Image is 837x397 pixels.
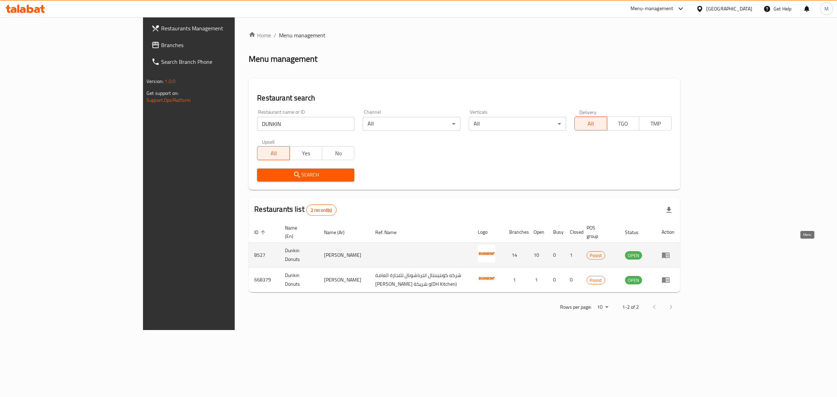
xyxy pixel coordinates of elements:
[262,139,275,144] label: Upsell
[249,222,680,292] table: enhanced table
[472,222,504,243] th: Logo
[257,168,354,181] button: Search
[564,222,581,243] th: Closed
[254,204,336,216] h2: Restaurants list
[625,252,642,260] span: OPEN
[548,268,564,292] td: 0
[610,119,637,129] span: TGO
[642,119,669,129] span: TMP
[146,53,283,70] a: Search Branch Phone
[528,243,548,268] td: 10
[548,243,564,268] td: 0
[587,224,611,240] span: POS group
[574,117,607,130] button: All
[161,24,277,32] span: Restaurants Management
[161,41,277,49] span: Branches
[594,302,611,313] div: Rows per page:
[279,268,318,292] td: Dunkin Donuts
[293,148,319,158] span: Yes
[639,117,672,130] button: TMP
[631,5,673,13] div: Menu-management
[146,89,179,98] span: Get support on:
[279,31,325,39] span: Menu management
[146,77,164,86] span: Version:
[370,268,472,292] td: شركه كونتيننتال انترناشونال للتجارة العامة [PERSON_NAME] و شريكة(DH Kitchen)
[656,222,680,243] th: Action
[318,243,370,268] td: [PERSON_NAME]
[257,117,354,131] input: Search for restaurant name or ID..
[249,31,680,39] nav: breadcrumb
[469,117,566,131] div: All
[478,270,495,287] img: Dunkin Donuts
[146,37,283,53] a: Branches
[528,268,548,292] td: 1
[548,222,564,243] th: Busy
[662,276,674,284] div: Menu
[257,146,290,160] button: All
[289,146,322,160] button: Yes
[607,117,640,130] button: TGO
[478,245,495,262] img: Dunkin Donuts
[260,148,287,158] span: All
[146,96,191,105] a: Support.OpsPlatform
[622,303,639,312] p: 1-2 of 2
[254,228,267,237] span: ID
[249,53,317,65] h2: Menu management
[146,20,283,37] a: Restaurants Management
[307,207,336,214] span: 2 record(s)
[375,228,406,237] span: Ref. Name
[528,222,548,243] th: Open
[165,77,175,86] span: 1.0.0
[504,268,528,292] td: 1
[325,148,352,158] span: No
[161,58,277,66] span: Search Branch Phone
[263,171,349,179] span: Search
[564,243,581,268] td: 1
[560,303,591,312] p: Rows per page:
[587,252,605,260] span: Posist
[579,110,597,114] label: Delivery
[285,224,310,240] span: Name (En)
[318,268,370,292] td: [PERSON_NAME]
[661,202,677,218] div: Export file
[363,117,460,131] div: All
[324,228,354,237] span: Name (Ar)
[564,268,581,292] td: 0
[257,93,672,103] h2: Restaurant search
[279,243,318,268] td: Dunkin Donuts
[504,222,528,243] th: Branches
[322,146,355,160] button: No
[625,251,642,260] div: OPEN
[504,243,528,268] td: 14
[587,276,605,284] span: Posist
[625,276,642,284] span: OPEN
[706,5,752,13] div: [GEOGRAPHIC_DATA]
[824,5,829,13] span: M
[625,228,648,237] span: Status
[578,119,604,129] span: All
